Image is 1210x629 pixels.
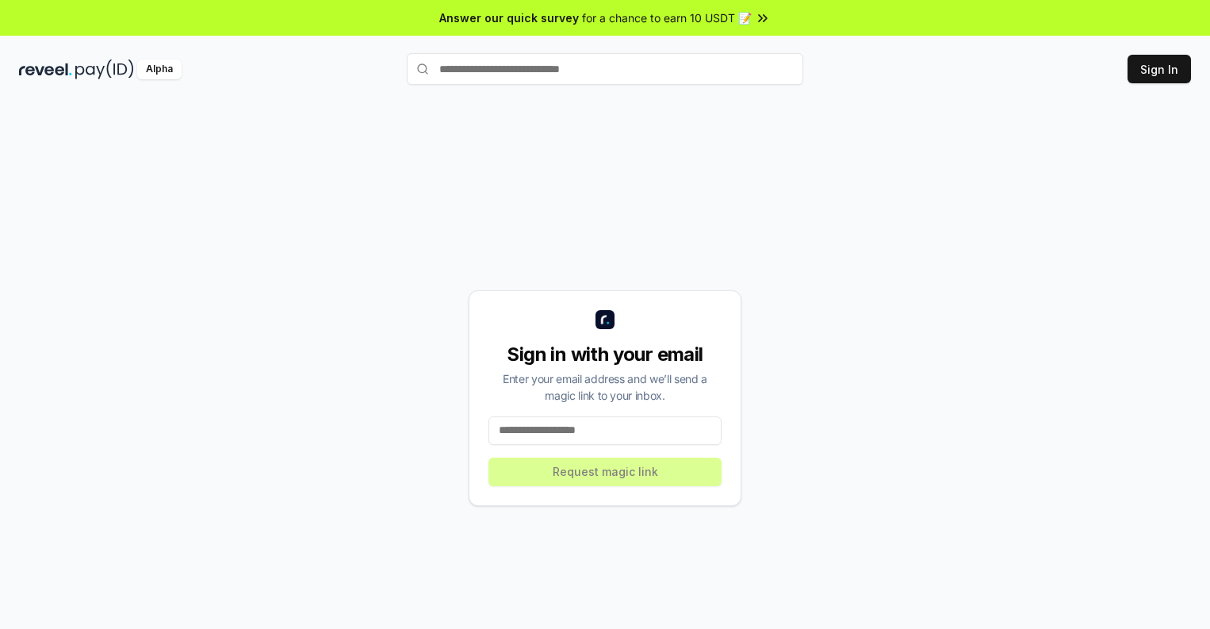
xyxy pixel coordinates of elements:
[488,342,722,367] div: Sign in with your email
[582,10,752,26] span: for a chance to earn 10 USDT 📝
[75,59,134,79] img: pay_id
[439,10,579,26] span: Answer our quick survey
[19,59,72,79] img: reveel_dark
[137,59,182,79] div: Alpha
[1128,55,1191,83] button: Sign In
[488,370,722,404] div: Enter your email address and we’ll send a magic link to your inbox.
[595,310,615,329] img: logo_small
